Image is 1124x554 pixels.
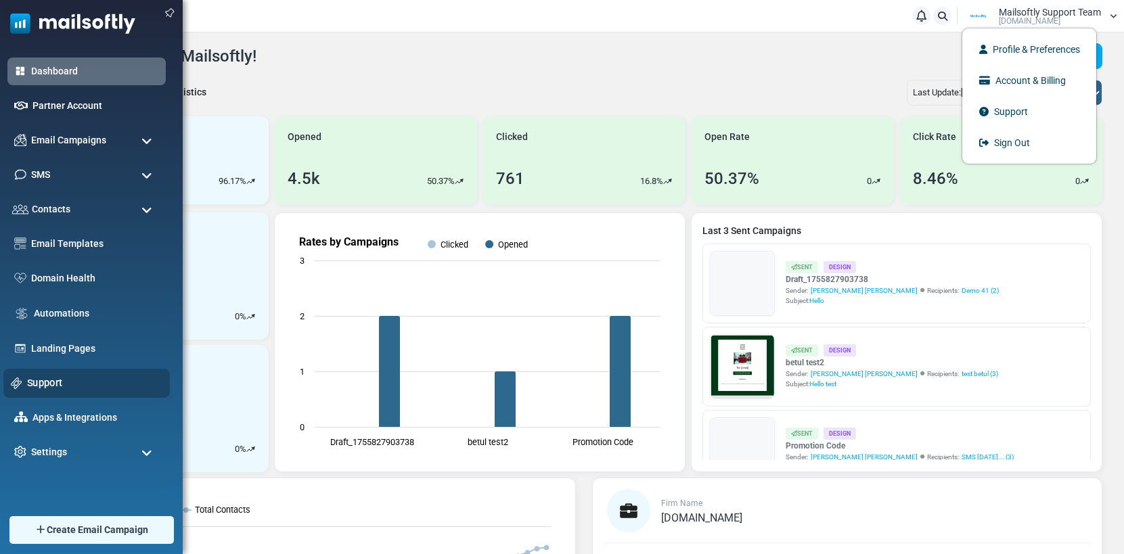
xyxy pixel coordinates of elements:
[786,296,999,306] div: Subject:
[300,422,305,432] text: 0
[907,80,1004,106] div: Last Update:
[219,175,246,188] p: 96.17%
[61,235,406,256] h1: Test {(email)}
[14,273,26,283] img: domain-health-icon.svg
[572,437,633,447] text: Promotion Code
[867,175,872,188] p: 0
[300,311,305,321] text: 2
[704,166,759,191] div: 50.37%
[32,202,70,216] span: Contacts
[702,224,1091,238] a: Last 3 Sent Campaigns
[661,499,702,508] span: Firm Name
[786,356,998,369] a: betul test2
[468,437,508,447] text: betul test2
[811,369,918,379] span: [PERSON_NAME] [PERSON_NAME]
[195,505,250,515] text: Total Contacts
[786,285,999,296] div: Sender: Recipients:
[12,204,28,214] img: contacts-icon.svg
[809,297,824,304] span: Hello
[999,7,1101,17] span: Mailsoftly Support Team
[441,239,468,250] text: Clicked
[969,131,1089,155] a: Sign Out
[208,320,259,331] strong: Follow Us
[31,342,159,356] a: Landing Pages
[14,446,26,458] img: settings-icon.svg
[824,261,856,273] div: Design
[31,445,67,459] span: Settings
[961,87,987,97] b: [DATE]
[288,166,320,191] div: 4.5k
[824,344,856,356] div: Design
[811,452,918,462] span: [PERSON_NAME] [PERSON_NAME]
[962,28,1097,164] ul: User Logo Mailsoftly Support Team [DOMAIN_NAME]
[32,411,159,425] a: Apps & Integrations
[498,239,528,250] text: Opened
[164,269,303,294] a: Shop Now and Save Big!
[786,379,998,389] div: Subject:
[786,369,998,379] div: Sender: Recipients:
[913,130,956,144] span: Click Rate
[704,130,750,144] span: Open Rate
[286,224,674,461] svg: Rates by Campaigns
[661,511,742,524] span: [DOMAIN_NAME]
[235,310,240,323] p: 0
[999,17,1060,25] span: [DOMAIN_NAME]
[786,344,818,356] div: Sent
[969,99,1089,124] a: Support
[786,428,818,439] div: Sent
[300,256,305,266] text: 3
[27,375,162,390] a: Support
[969,68,1089,93] a: Account & Billing
[300,367,305,377] text: 1
[288,130,321,144] span: Opened
[786,273,999,285] a: Draft_1755827903738
[31,168,50,182] span: SMS
[31,237,159,251] a: Email Templates
[962,369,998,379] a: test betul (3)
[496,130,528,144] span: Clicked
[640,175,663,188] p: 16.8%
[32,99,159,113] a: Partner Account
[962,452,1014,462] a: SMS [DATE]... (3)
[71,355,396,368] p: Lorem ipsum dolor sit amet, consectetur adipiscing elit, sed do eiusmod tempor incididunt
[786,440,1014,452] a: Promotion Code
[14,65,26,77] img: dashboard-icon-active.svg
[31,64,159,78] a: Dashboard
[496,166,524,191] div: 761
[14,168,26,181] img: sms-icon.png
[14,342,26,354] img: landing_pages.svg
[299,235,399,248] text: Rates by Campaigns
[235,442,255,456] div: %
[235,310,255,323] div: %
[969,37,1089,62] a: Profile & Preferences
[14,306,29,321] img: workflow.svg
[31,271,159,285] a: Domain Health
[962,6,1117,26] a: User Logo Mailsoftly Support Team [DOMAIN_NAME]
[962,6,995,26] img: User Logo
[47,523,148,537] span: Create Email Campaign
[330,437,414,447] text: Draft_1755827903738
[11,377,22,389] img: support-icon.svg
[913,166,958,191] div: 8.46%
[962,285,999,296] a: Demo 41 (2)
[786,261,818,273] div: Sent
[14,237,26,250] img: email-templates-icon.svg
[427,175,455,188] p: 50.37%
[824,428,856,439] div: Design
[809,380,836,388] span: Hello test
[31,133,106,147] span: Email Campaigns
[14,134,26,146] img: campaigns-icon.png
[811,285,918,296] span: [PERSON_NAME] [PERSON_NAME]
[178,275,290,286] strong: Shop Now and Save Big!
[235,442,240,456] p: 0
[786,452,1014,462] div: Sender: Recipients:
[1075,175,1080,188] p: 0
[661,513,742,524] a: [DOMAIN_NAME]
[34,306,159,321] a: Automations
